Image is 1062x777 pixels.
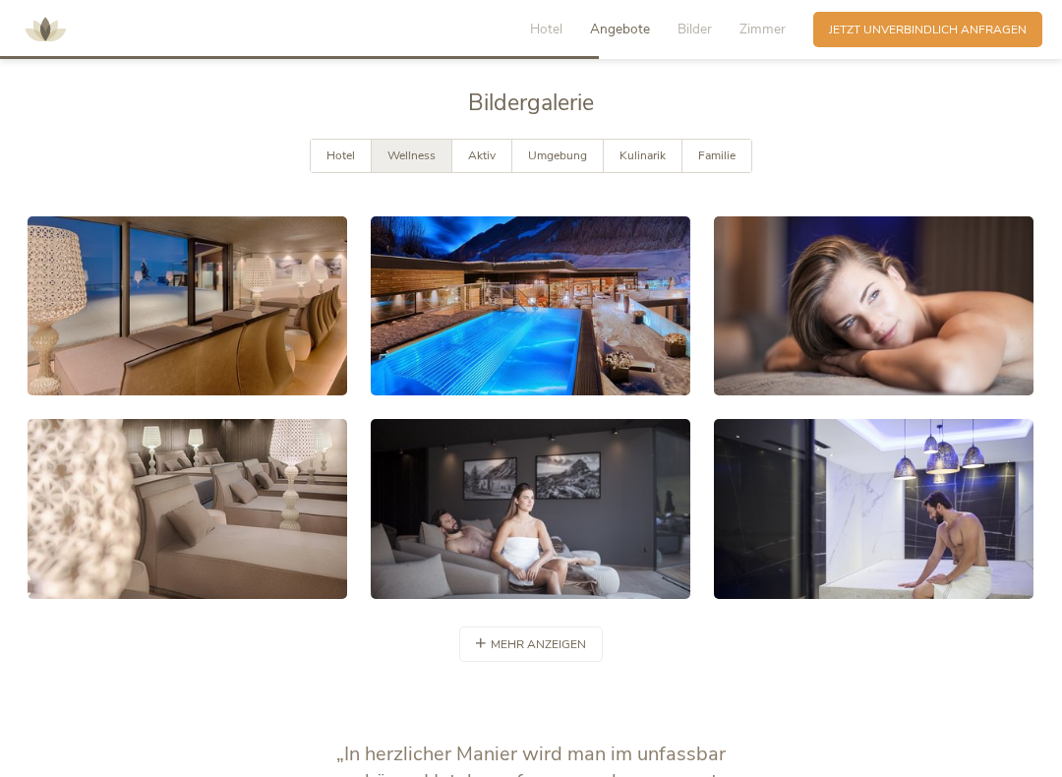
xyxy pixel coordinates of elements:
[326,148,355,163] span: Hotel
[387,148,436,163] span: Wellness
[739,20,786,38] span: Zimmer
[590,20,650,38] span: Angebote
[468,88,594,118] span: Bildergalerie
[678,20,712,38] span: Bilder
[528,148,587,163] span: Umgebung
[619,148,666,163] span: Kulinarik
[530,20,562,38] span: Hotel
[491,636,586,653] span: mehr anzeigen
[468,148,496,163] span: Aktiv
[698,148,736,163] span: Familie
[829,22,1027,38] span: Jetzt unverbindlich anfragen
[16,24,75,34] a: AMONTI & LUNARIS Wellnessresort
